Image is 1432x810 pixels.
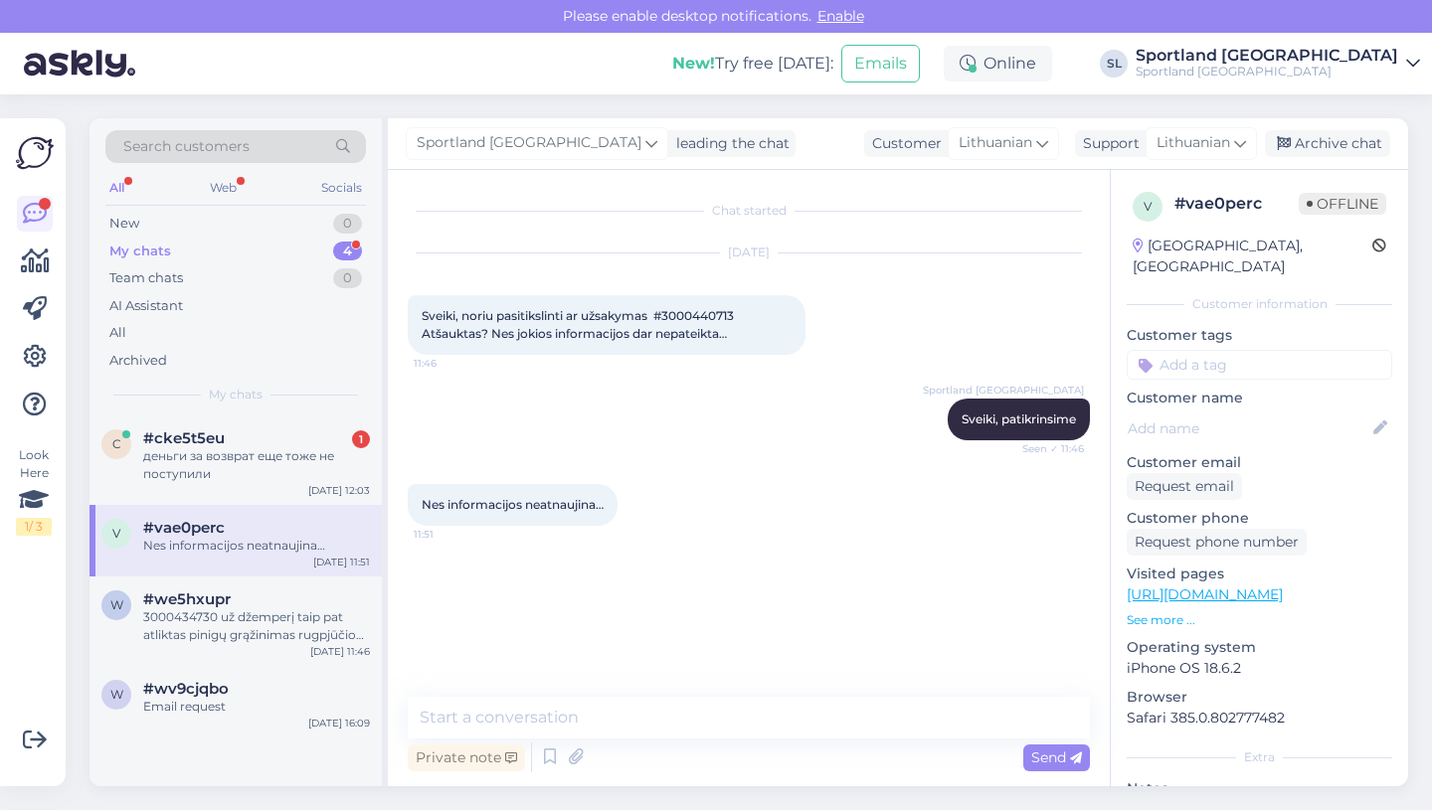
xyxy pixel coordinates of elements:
span: Seen ✓ 11:46 [1009,441,1084,456]
span: #vae0perc [143,519,225,537]
div: [DATE] 16:09 [308,716,370,730]
div: [DATE] 12:03 [308,483,370,498]
span: w [110,687,123,702]
span: Offline [1299,193,1386,215]
div: # vae0perc [1174,192,1299,216]
p: Customer name [1127,388,1392,408]
div: Look Here [16,446,52,536]
span: Lithuanian [959,132,1032,154]
div: Socials [317,175,366,201]
div: Support [1075,133,1140,154]
div: Archived [109,351,167,371]
div: Chat started [408,202,1090,220]
p: Customer phone [1127,508,1392,529]
div: Sportland [GEOGRAPHIC_DATA] [1136,48,1398,64]
div: Try free [DATE]: [672,52,833,76]
div: Request email [1127,473,1242,500]
span: Nes informacijos neatnaujina… [422,497,604,512]
span: 11:51 [414,527,488,542]
div: All [105,175,128,201]
div: [DATE] 11:46 [310,644,370,659]
p: iPhone OS 18.6.2 [1127,658,1392,679]
span: c [112,436,121,451]
div: [GEOGRAPHIC_DATA], [GEOGRAPHIC_DATA] [1133,236,1372,277]
a: [URL][DOMAIN_NAME] [1127,585,1283,603]
span: #cke5t5eu [143,429,225,447]
div: Sportland [GEOGRAPHIC_DATA] [1136,64,1398,80]
p: Browser [1127,687,1392,708]
div: 1 / 3 [16,518,52,536]
div: Nes informacijos neatnaujina… [143,537,370,555]
div: SL [1100,50,1128,78]
p: Safari 385.0.802777482 [1127,708,1392,729]
div: Customer information [1127,295,1392,313]
div: Web [206,175,241,201]
span: Sportland [GEOGRAPHIC_DATA] [417,132,641,154]
span: Enable [811,7,870,25]
input: Add name [1128,417,1369,439]
div: My chats [109,242,171,261]
div: 1 [352,430,370,448]
p: Operating system [1127,637,1392,658]
div: leading the chat [668,133,790,154]
div: AI Assistant [109,296,183,316]
div: 4 [333,242,362,261]
span: #wv9cjqbo [143,680,229,698]
p: Visited pages [1127,564,1392,584]
p: Notes [1127,778,1392,799]
div: All [109,323,126,343]
input: Add a tag [1127,350,1392,380]
div: Team chats [109,268,183,288]
span: Sportland [GEOGRAPHIC_DATA] [923,383,1084,398]
div: [DATE] 11:51 [313,555,370,569]
button: Emails [841,45,920,82]
a: Sportland [GEOGRAPHIC_DATA]Sportland [GEOGRAPHIC_DATA] [1136,48,1420,80]
div: Request phone number [1127,529,1307,556]
div: 0 [333,214,362,234]
div: Extra [1127,748,1392,766]
span: Sveiki, noriu pasitikslinti ar užsakymas #3000440713 Atšauktas? Nes jokios informacijos dar nepat... [422,308,746,341]
img: Askly Logo [16,134,54,172]
div: деньги за возврат еще тоже не поступили [143,447,370,483]
div: Customer [864,133,942,154]
span: v [112,526,120,541]
div: [DATE] [408,243,1090,261]
div: 3000434730 už džemperį taip pat atliktas pinigų grąžinimas rugpjūčio 24d. [143,608,370,644]
span: Lithuanian [1157,132,1230,154]
span: v [1144,199,1152,214]
div: Online [944,46,1052,81]
span: Send [1031,748,1082,766]
div: Email request [143,698,370,716]
span: Search customers [123,136,250,157]
div: Archive chat [1265,130,1390,157]
b: New! [672,54,715,73]
span: My chats [209,386,263,404]
div: 0 [333,268,362,288]
span: 11:46 [414,356,488,371]
p: Customer email [1127,452,1392,473]
p: See more ... [1127,611,1392,629]
span: w [110,597,123,612]
div: New [109,214,139,234]
span: Sveiki, patikrinsime [962,411,1076,426]
p: Customer tags [1127,325,1392,346]
span: #we5hxupr [143,590,231,608]
div: Private note [408,744,525,771]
